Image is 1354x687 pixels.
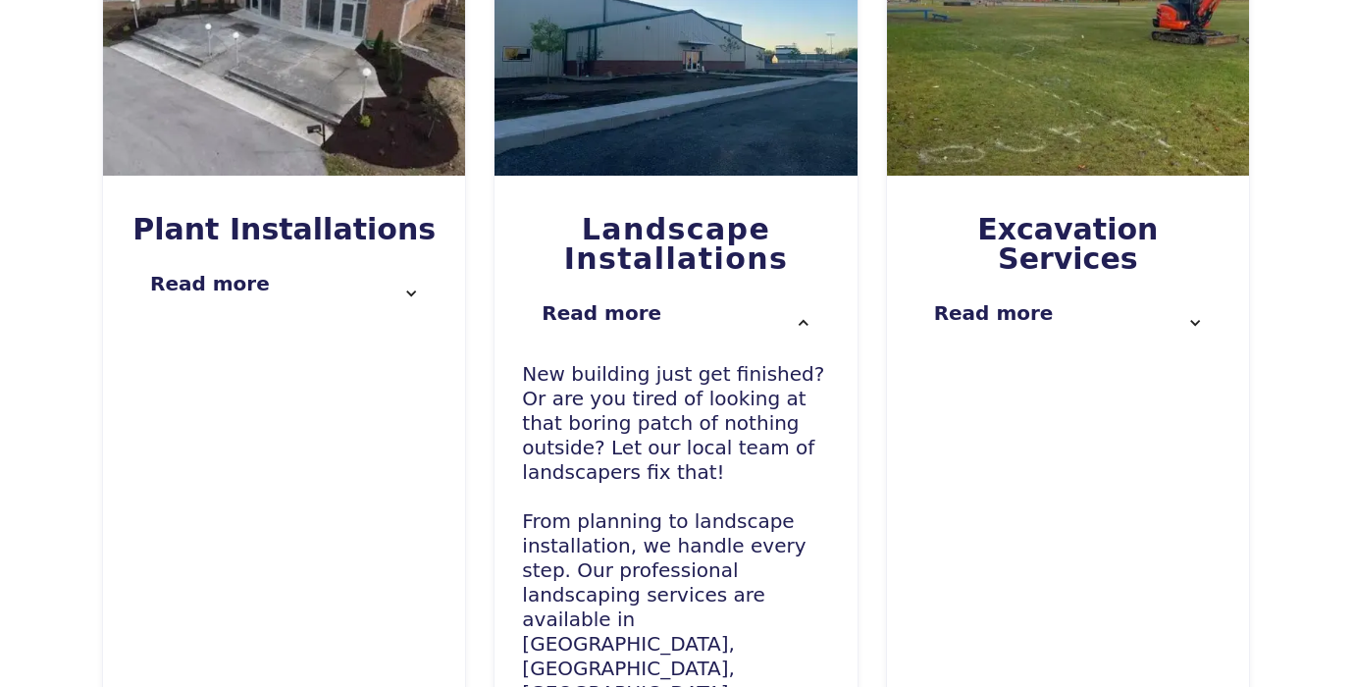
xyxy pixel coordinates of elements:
[542,303,661,343] div: Read more
[934,303,1054,343] div: Read more
[150,274,270,313] div: Read more
[522,284,829,362] div: Read more
[522,215,829,274] h3: Landscape installations
[130,254,438,333] div: Read more
[130,215,438,244] h3: Plant Installations
[914,215,1222,274] h3: Excavation Services
[914,284,1222,362] div: Read more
